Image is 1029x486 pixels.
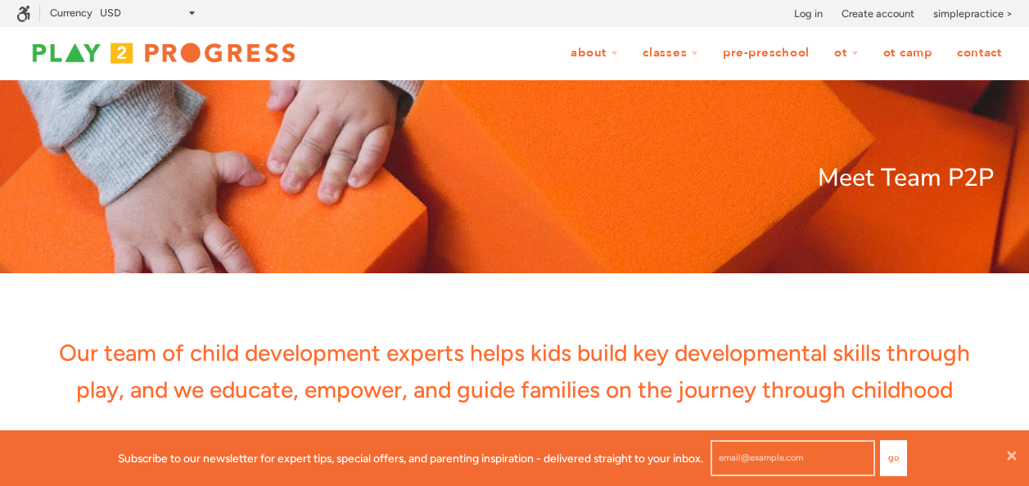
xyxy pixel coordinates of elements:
[36,335,994,408] p: Our team of child development experts helps kids build key developmental skills through play, and...
[50,7,93,19] label: Currency
[16,37,311,70] img: Play2Progress logo
[933,6,1013,22] a: simplepractice >
[711,440,875,476] input: email@example.com
[824,38,869,69] a: OT
[712,38,820,69] a: Pre-Preschool
[632,38,709,69] a: Classes
[873,38,943,69] a: OT Camp
[880,440,907,476] button: Go
[36,159,994,198] p: Meet Team P2P
[560,38,629,69] a: About
[946,38,1013,69] a: Contact
[794,6,823,22] a: Log in
[118,449,703,467] p: Subscribe to our newsletter for expert tips, special offers, and parenting inspiration - delivere...
[842,6,914,22] a: Create account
